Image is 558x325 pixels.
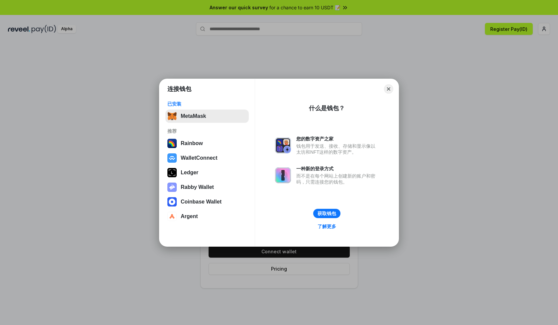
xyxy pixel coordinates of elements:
[167,128,247,134] div: 推荐
[296,143,379,155] div: 钱包用于发送、接收、存储和显示像以太坊和NFT这样的数字资产。
[167,153,177,163] img: svg+xml,%3Csvg%20width%3D%2228%22%20height%3D%2228%22%20viewBox%3D%220%200%2028%2028%22%20fill%3D...
[167,101,247,107] div: 已安装
[181,213,198,219] div: Argent
[167,112,177,121] img: svg+xml,%3Csvg%20fill%3D%22none%22%20height%3D%2233%22%20viewBox%3D%220%200%2035%2033%22%20width%...
[313,209,340,218] button: 获取钱包
[314,222,340,231] a: 了解更多
[181,155,218,161] div: WalletConnect
[165,137,249,150] button: Rainbow
[181,199,222,205] div: Coinbase Wallet
[181,113,206,119] div: MetaMask
[309,104,345,112] div: 什么是钱包？
[181,170,198,176] div: Ledger
[318,210,336,216] div: 获取钱包
[318,223,336,229] div: 了解更多
[165,195,249,208] button: Coinbase Wallet
[167,139,177,148] img: svg+xml,%3Csvg%20width%3D%22120%22%20height%3D%22120%22%20viewBox%3D%220%200%20120%20120%22%20fil...
[165,151,249,165] button: WalletConnect
[181,140,203,146] div: Rainbow
[167,168,177,177] img: svg+xml,%3Csvg%20xmlns%3D%22http%3A%2F%2Fwww.w3.org%2F2000%2Fsvg%22%20width%3D%2228%22%20height%3...
[296,136,379,142] div: 您的数字资产之家
[296,166,379,172] div: 一种新的登录方式
[384,84,393,94] button: Close
[167,85,191,93] h1: 连接钱包
[275,167,291,183] img: svg+xml,%3Csvg%20xmlns%3D%22http%3A%2F%2Fwww.w3.org%2F2000%2Fsvg%22%20fill%3D%22none%22%20viewBox...
[296,173,379,185] div: 而不是在每个网站上创建新的账户和密码，只需连接您的钱包。
[165,110,249,123] button: MetaMask
[167,212,177,221] img: svg+xml,%3Csvg%20width%3D%2228%22%20height%3D%2228%22%20viewBox%3D%220%200%2028%2028%22%20fill%3D...
[165,181,249,194] button: Rabby Wallet
[165,210,249,223] button: Argent
[167,197,177,206] img: svg+xml,%3Csvg%20width%3D%2228%22%20height%3D%2228%22%20viewBox%3D%220%200%2028%2028%22%20fill%3D...
[165,166,249,179] button: Ledger
[275,137,291,153] img: svg+xml,%3Csvg%20xmlns%3D%22http%3A%2F%2Fwww.w3.org%2F2000%2Fsvg%22%20fill%3D%22none%22%20viewBox...
[167,183,177,192] img: svg+xml,%3Csvg%20xmlns%3D%22http%3A%2F%2Fwww.w3.org%2F2000%2Fsvg%22%20fill%3D%22none%22%20viewBox...
[181,184,214,190] div: Rabby Wallet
